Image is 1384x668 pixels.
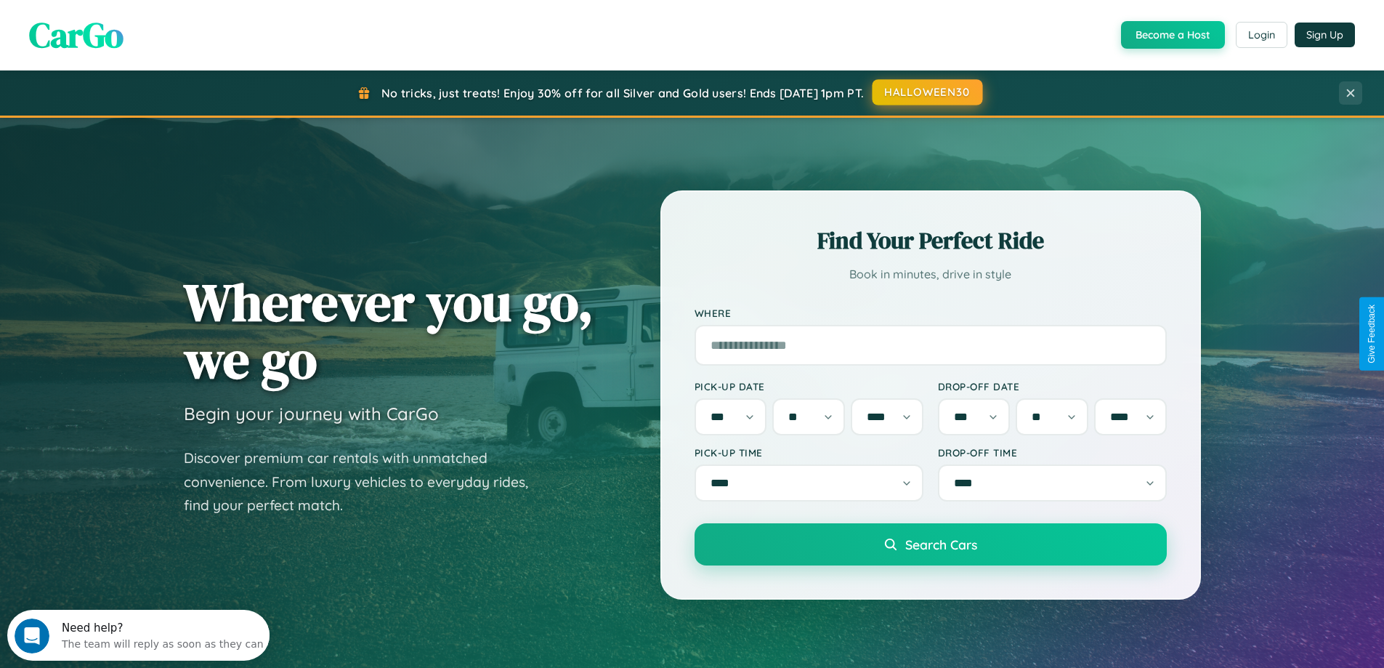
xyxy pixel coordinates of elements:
[905,536,977,552] span: Search Cars
[695,307,1167,319] label: Where
[938,446,1167,459] label: Drop-off Time
[184,403,439,424] h3: Begin your journey with CarGo
[695,446,923,459] label: Pick-up Time
[695,380,923,393] label: Pick-up Date
[1367,305,1377,363] div: Give Feedback
[54,12,256,24] div: Need help?
[29,11,124,59] span: CarGo
[184,446,547,518] p: Discover premium car rentals with unmatched convenience. From luxury vehicles to everyday rides, ...
[7,610,270,661] iframe: Intercom live chat discovery launcher
[15,619,49,653] iframe: Intercom live chat
[695,523,1167,566] button: Search Cars
[873,79,983,105] button: HALLOWEEN30
[381,86,864,100] span: No tricks, just treats! Enjoy 30% off for all Silver and Gold users! Ends [DATE] 1pm PT.
[6,6,270,46] div: Open Intercom Messenger
[695,225,1167,257] h2: Find Your Perfect Ride
[184,273,594,388] h1: Wherever you go, we go
[54,24,256,39] div: The team will reply as soon as they can
[1121,21,1225,49] button: Become a Host
[1236,22,1287,48] button: Login
[938,380,1167,393] label: Drop-off Date
[695,264,1167,285] p: Book in minutes, drive in style
[1295,23,1355,47] button: Sign Up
